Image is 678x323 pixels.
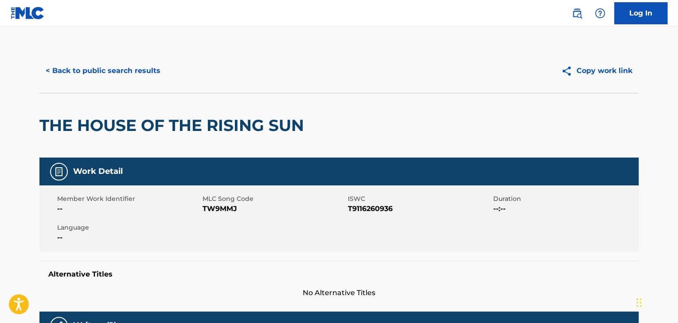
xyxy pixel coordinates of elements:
img: Copy work link [561,65,577,77]
img: Work Detail [54,166,64,177]
span: T9116260936 [348,204,491,214]
button: < Back to public search results [39,60,167,82]
img: MLC Logo [11,7,45,19]
span: Member Work Identifier [57,194,200,204]
h5: Work Detail [73,166,123,177]
button: Copy work link [555,60,639,82]
span: Duration [493,194,636,204]
a: Public Search [568,4,586,22]
span: ISWC [348,194,491,204]
iframe: Chat Widget [634,281,678,323]
span: --:-- [493,204,636,214]
div: Widget de chat [634,281,678,323]
span: -- [57,232,200,243]
span: Language [57,223,200,232]
h5: Alternative Titles [48,270,630,279]
span: -- [57,204,200,214]
img: help [595,8,605,19]
a: Log In [614,2,667,24]
span: MLC Song Code [203,194,346,204]
span: TW9MMJ [203,204,346,214]
h2: THE HOUSE OF THE RISING SUN [39,115,308,135]
div: Arrastrar [636,289,642,316]
img: search [572,8,582,19]
span: No Alternative Titles [39,288,639,298]
div: Help [591,4,609,22]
